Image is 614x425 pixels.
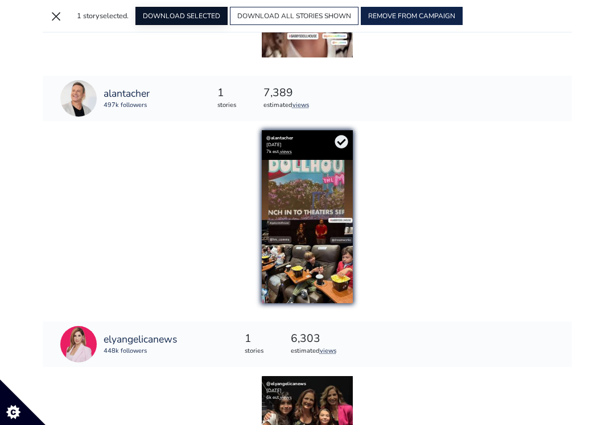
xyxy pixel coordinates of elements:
[77,11,81,21] span: 1
[135,7,228,25] button: DOWNLOAD SELECTED
[60,80,97,117] img: 1219390043.jpg
[47,7,65,25] button: ×
[291,346,336,356] div: estimated
[291,331,336,347] div: 6,303
[77,11,129,22] div: selected.
[320,346,336,355] a: views
[262,130,353,160] div: [DATE] 7k est.
[60,326,97,362] img: 294146814.jpg
[263,85,309,101] div: 7,389
[104,101,150,110] div: 497k followers
[262,376,353,406] div: [DATE] 6k est.
[245,331,263,347] div: 1
[263,101,309,110] div: estimated
[83,11,100,21] span: story
[104,86,150,101] a: alantacher
[266,381,306,387] a: @elyangelicanews
[104,346,177,356] div: 448k followers
[230,7,358,25] button: DOWNLOAD ALL STORIES SHOWN
[280,394,292,401] a: views
[245,346,263,356] div: stories
[361,7,463,25] button: REMOVE FROM CAMPAIGN
[280,148,292,155] a: views
[217,101,236,110] div: stories
[266,135,293,141] a: @alantacher
[104,332,177,346] a: elyangelicanews
[217,85,236,101] div: 1
[292,101,309,109] a: views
